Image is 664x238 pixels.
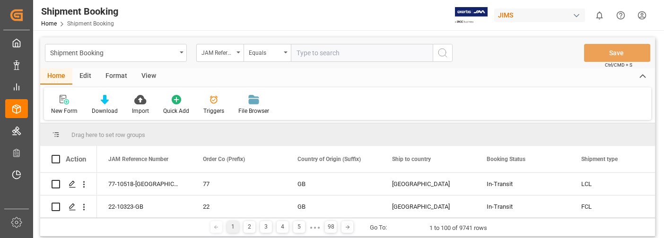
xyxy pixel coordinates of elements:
[610,5,631,26] button: Help Center
[605,61,632,68] span: Ctrl/CMD + S
[581,196,653,218] div: FCL
[291,44,433,62] input: Type to search
[433,44,453,62] button: search button
[98,68,134,85] div: Format
[41,4,118,18] div: Shipment Booking
[297,156,361,162] span: Country of Origin (Suffix)
[392,156,431,162] span: Ship to country
[487,196,559,218] div: In-Transit
[41,20,57,27] a: Home
[163,107,189,115] div: Quick Add
[40,195,97,218] div: Press SPACE to select this row.
[244,221,255,233] div: 2
[581,156,618,162] span: Shipment type
[297,173,369,195] div: GB
[97,173,192,195] div: 77-10518-[GEOGRAPHIC_DATA]
[244,44,291,62] button: open menu
[203,107,224,115] div: Triggers
[51,107,78,115] div: New Form
[494,8,585,22] div: JIMS
[249,46,281,57] div: Equals
[487,156,525,162] span: Booking Status
[71,131,145,138] span: Drag here to set row groups
[203,196,275,218] div: 22
[310,224,320,231] div: ● ● ●
[227,221,239,233] div: 1
[429,223,487,233] div: 1 to 100 of 9741 rows
[325,221,337,233] div: 98
[581,173,653,195] div: LCL
[132,107,149,115] div: Import
[487,173,559,195] div: In-Transit
[589,5,610,26] button: show 0 new notifications
[196,44,244,62] button: open menu
[260,221,272,233] div: 3
[108,156,168,162] span: JAM Reference Number
[392,196,464,218] div: [GEOGRAPHIC_DATA]
[66,155,86,163] div: Action
[584,44,650,62] button: Save
[455,7,488,24] img: Exertis%20JAM%20-%20Email%20Logo.jpg_1722504956.jpg
[40,68,72,85] div: Home
[370,223,387,232] div: Go To:
[97,195,192,218] div: 22-10323-GB
[72,68,98,85] div: Edit
[494,6,589,24] button: JIMS
[50,46,176,58] div: Shipment Booking
[293,221,305,233] div: 5
[392,173,464,195] div: [GEOGRAPHIC_DATA]
[40,173,97,195] div: Press SPACE to select this row.
[45,44,187,62] button: open menu
[277,221,288,233] div: 4
[238,107,269,115] div: File Browser
[203,173,275,195] div: 77
[201,46,234,57] div: JAM Reference Number
[134,68,163,85] div: View
[297,196,369,218] div: GB
[203,156,245,162] span: Order Co (Prefix)
[92,107,118,115] div: Download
